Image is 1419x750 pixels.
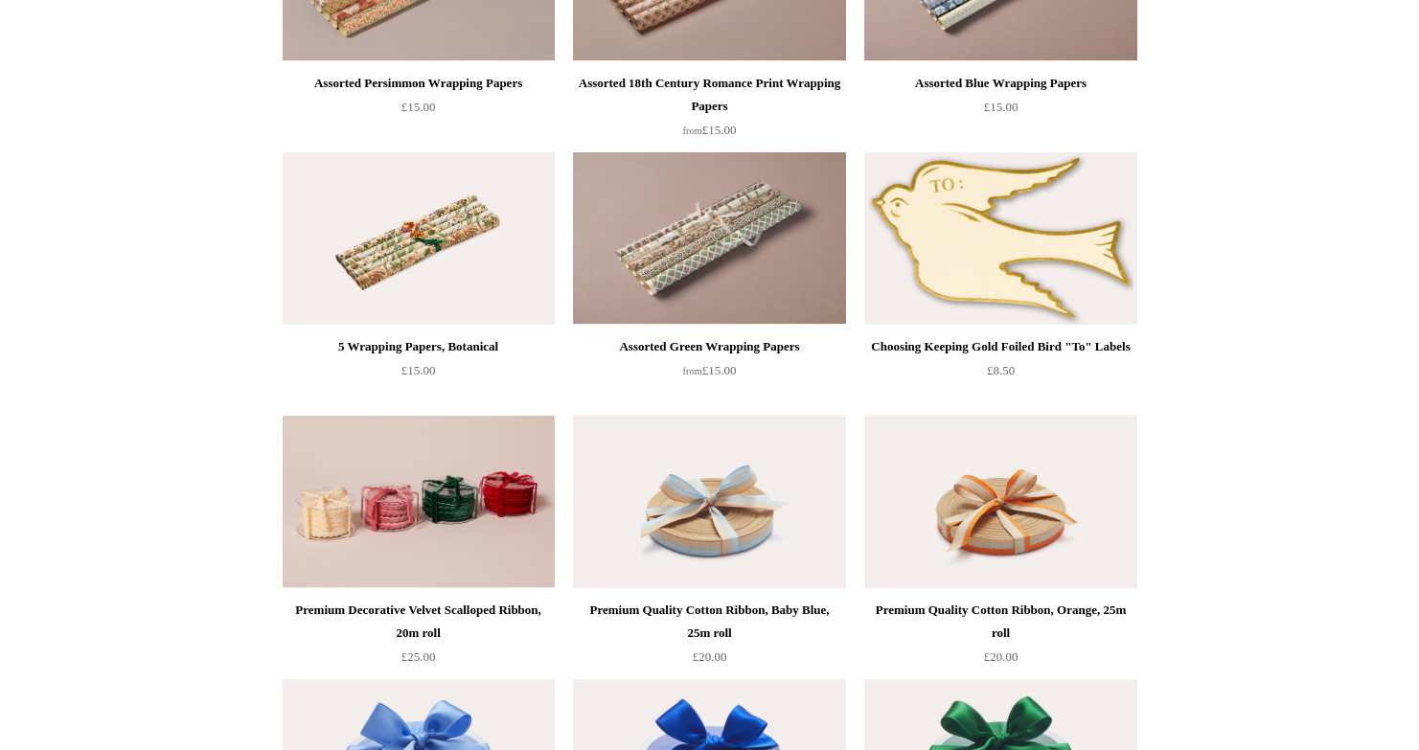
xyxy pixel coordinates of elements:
img: Premium Quality Cotton Ribbon, Baby Blue, 25m roll [573,416,845,588]
span: from [683,366,702,376]
div: Premium Quality Cotton Ribbon, Orange, 25m roll [869,599,1132,645]
img: Premium Quality Cotton Ribbon, Orange, 25m roll [864,416,1136,588]
span: from [683,125,702,136]
img: 5 Wrapping Papers, Botanical [283,152,555,325]
span: £15.00 [984,100,1018,114]
div: Premium Decorative Velvet Scalloped Ribbon, 20m roll [287,599,550,645]
a: Assorted Persimmon Wrapping Papers £15.00 [283,72,555,150]
span: £25.00 [401,649,436,664]
span: £8.50 [987,363,1015,377]
a: Assorted Green Wrapping Papers from£15.00 [573,335,845,414]
a: Choosing Keeping Gold Foiled Bird "To" Labels £8.50 [864,335,1136,414]
a: Premium Decorative Velvet Scalloped Ribbon, 20m roll £25.00 [283,599,555,677]
span: £20.00 [984,649,1018,664]
div: Assorted Blue Wrapping Papers [869,72,1132,95]
a: Premium Quality Cotton Ribbon, Orange, 25m roll £20.00 [864,599,1136,677]
span: £15.00 [401,363,436,377]
a: Choosing Keeping Gold Foiled Bird "To" Labels Choosing Keeping Gold Foiled Bird "To" Labels [864,152,1136,325]
img: Assorted Green Wrapping Papers [573,152,845,325]
a: Premium Quality Cotton Ribbon, Baby Blue, 25m roll £20.00 [573,599,845,677]
a: Premium Decorative Velvet Scalloped Ribbon, 20m roll Premium Decorative Velvet Scalloped Ribbon, ... [283,416,555,588]
img: Choosing Keeping Gold Foiled Bird "To" Labels [864,152,1136,325]
span: £15.00 [683,123,737,137]
span: £15.00 [401,100,436,114]
div: Assorted 18th Century Romance Print Wrapping Papers [578,72,840,118]
span: £15.00 [683,363,737,377]
span: £20.00 [693,649,727,664]
a: Assorted Green Wrapping Papers Assorted Green Wrapping Papers [573,152,845,325]
a: Assorted Blue Wrapping Papers £15.00 [864,72,1136,150]
div: 5 Wrapping Papers, Botanical [287,335,550,358]
div: Premium Quality Cotton Ribbon, Baby Blue, 25m roll [578,599,840,645]
a: Assorted 18th Century Romance Print Wrapping Papers from£15.00 [573,72,845,150]
div: Choosing Keeping Gold Foiled Bird "To" Labels [869,335,1132,358]
a: 5 Wrapping Papers, Botanical 5 Wrapping Papers, Botanical [283,152,555,325]
img: Premium Decorative Velvet Scalloped Ribbon, 20m roll [283,416,555,588]
a: 5 Wrapping Papers, Botanical £15.00 [283,335,555,414]
div: Assorted Green Wrapping Papers [578,335,840,358]
div: Assorted Persimmon Wrapping Papers [287,72,550,95]
a: Premium Quality Cotton Ribbon, Baby Blue, 25m roll Premium Quality Cotton Ribbon, Baby Blue, 25m ... [573,416,845,588]
a: Premium Quality Cotton Ribbon, Orange, 25m roll Premium Quality Cotton Ribbon, Orange, 25m roll [864,416,1136,588]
